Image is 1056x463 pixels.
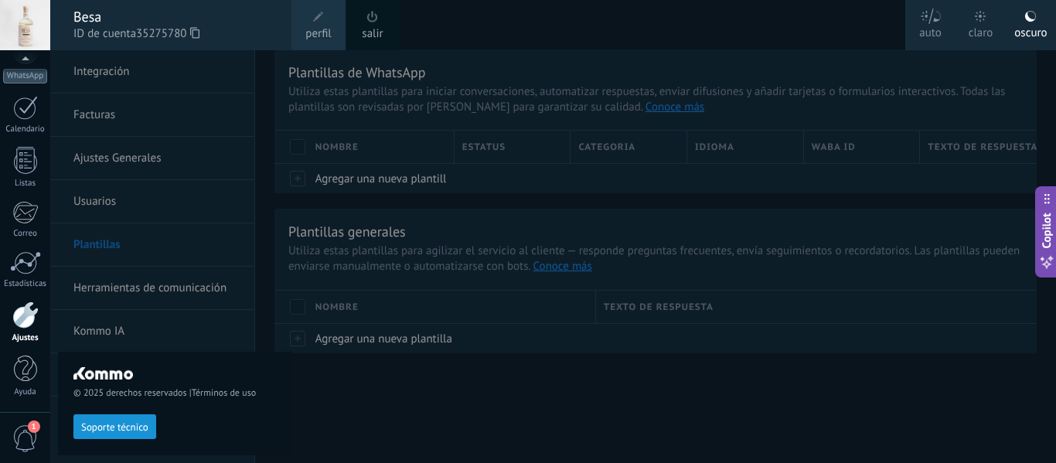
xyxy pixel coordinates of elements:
span: Copilot [1039,213,1054,248]
button: Soporte técnico [73,414,156,439]
a: Términos de uso [192,387,256,399]
div: Calendario [3,124,48,134]
div: Correo [3,229,48,239]
div: Listas [3,179,48,189]
span: perfil [305,26,331,43]
a: salir [362,26,383,43]
span: © 2025 derechos reservados | [73,387,276,399]
div: Ajustes [3,333,48,343]
div: Ayuda [3,387,48,397]
div: auto [919,10,942,50]
div: WhatsApp [3,69,47,83]
div: oscuro [1014,10,1047,50]
span: 35275780 [136,26,199,43]
a: Soporte técnico [73,420,156,432]
div: claro [969,10,993,50]
span: ID de cuenta [73,26,276,43]
div: Estadísticas [3,279,48,289]
span: 1 [28,420,40,433]
span: Soporte técnico [81,422,148,433]
div: Besa [73,9,276,26]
